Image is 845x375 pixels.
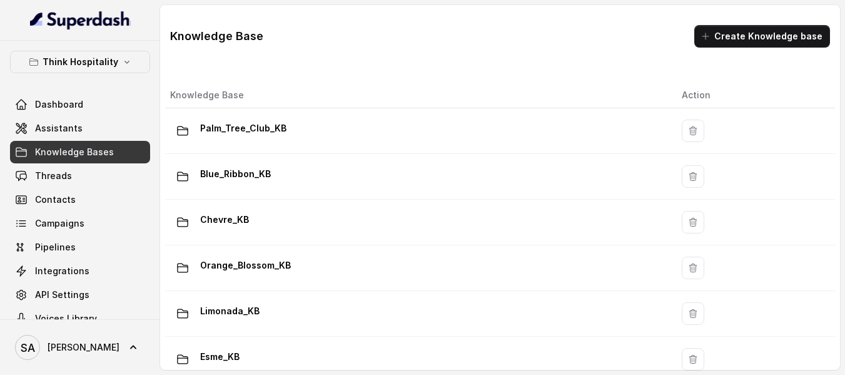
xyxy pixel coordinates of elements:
[10,93,150,116] a: Dashboard
[10,165,150,187] a: Threads
[10,236,150,259] a: Pipelines
[200,347,240,367] p: Esme_KB
[35,122,83,135] span: Assistants
[10,141,150,163] a: Knowledge Bases
[672,83,835,108] th: Action
[35,170,72,182] span: Threads
[200,164,271,184] p: Blue_Ribbon_KB
[10,330,150,365] a: [PERSON_NAME]
[10,51,150,73] button: Think Hospitality
[10,260,150,282] a: Integrations
[35,146,114,158] span: Knowledge Bases
[200,301,260,321] p: Limonada_KB
[200,210,249,230] p: Chevre_KB
[35,217,84,230] span: Campaigns
[10,284,150,306] a: API Settings
[21,341,35,354] text: SA
[10,117,150,140] a: Assistants
[35,312,97,325] span: Voices Library
[10,188,150,211] a: Contacts
[170,26,263,46] h1: Knowledge Base
[35,265,89,277] span: Integrations
[35,98,83,111] span: Dashboard
[35,241,76,254] span: Pipelines
[694,25,830,48] button: Create Knowledge base
[30,10,131,30] img: light.svg
[10,307,150,330] a: Voices Library
[43,54,118,69] p: Think Hospitality
[35,289,89,301] span: API Settings
[35,193,76,206] span: Contacts
[48,341,119,354] span: [PERSON_NAME]
[200,255,291,275] p: Orange_Blossom_KB
[200,118,286,138] p: Palm_Tree_Club_KB
[10,212,150,235] a: Campaigns
[165,83,672,108] th: Knowledge Base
